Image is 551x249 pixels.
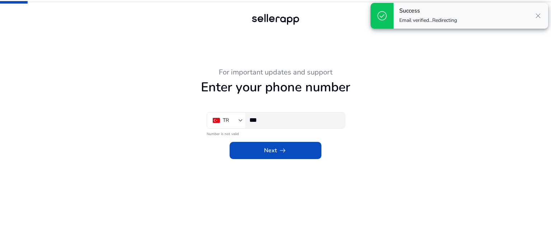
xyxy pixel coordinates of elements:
h1: Enter your phone number [78,80,473,95]
div: TR [223,116,229,124]
p: Email verified...Redirecting [399,17,457,24]
span: arrow_right_alt [278,146,287,155]
h4: Success [399,8,457,14]
span: Next [264,146,287,155]
span: close [534,11,542,20]
h3: For important updates and support [78,68,473,77]
mat-error: Number is not valid [207,129,344,137]
button: Nextarrow_right_alt [230,142,321,159]
span: check_circle [376,10,388,21]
